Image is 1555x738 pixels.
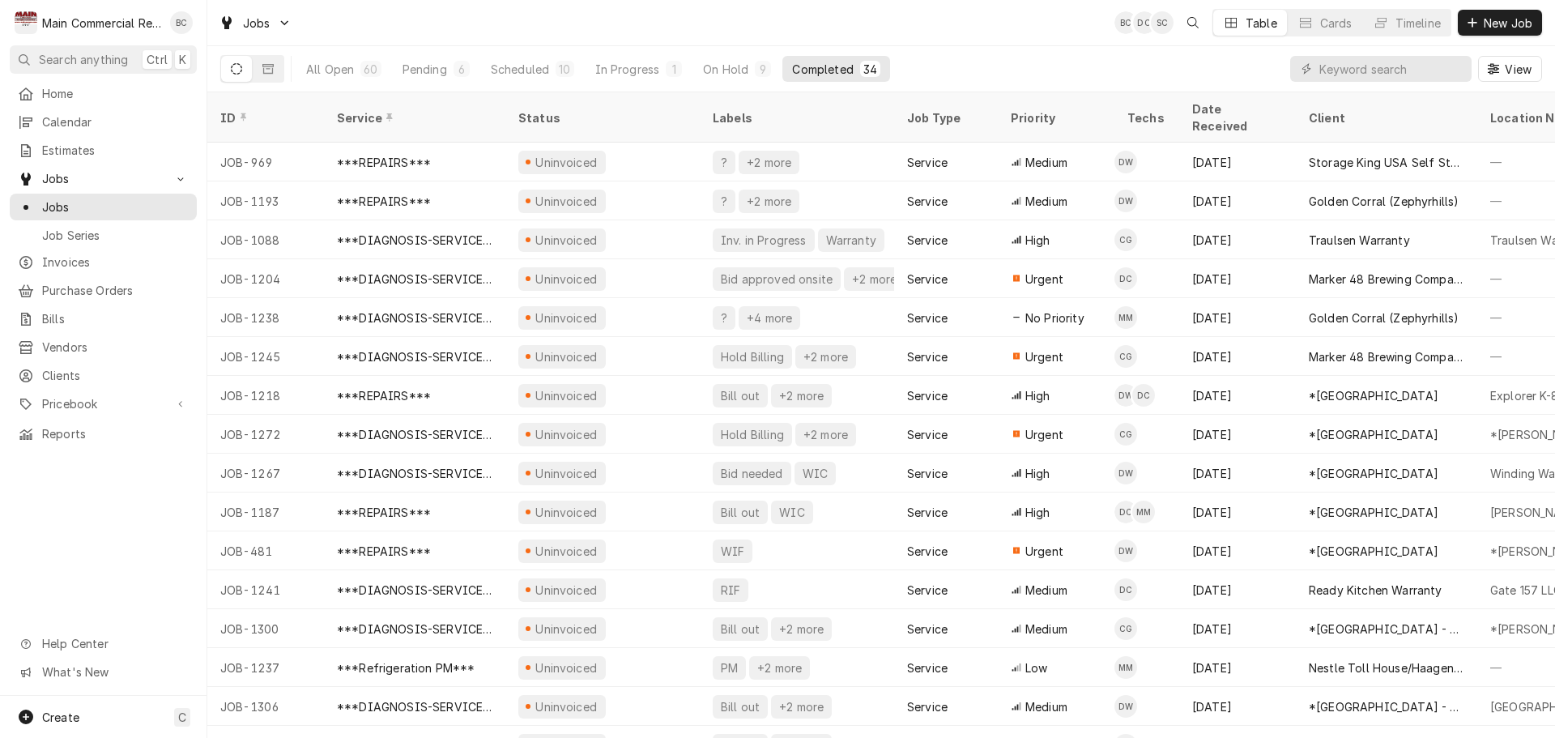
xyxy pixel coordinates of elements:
div: MM [1114,306,1137,329]
a: Reports [10,420,197,447]
div: Techs [1127,109,1166,126]
div: ? [719,309,729,326]
div: Storage King USA Self Storage [1309,154,1464,171]
div: Uninvoiced [534,698,599,715]
div: Uninvoiced [534,387,599,404]
div: Bill out [719,504,761,521]
input: Keyword search [1319,56,1463,82]
div: DC [1132,384,1155,407]
div: DC [1114,578,1137,601]
span: Medium [1025,154,1067,171]
div: [DATE] [1179,687,1296,726]
div: [DATE] [1179,454,1296,493]
div: Nestle Toll House/Haagen Dazs [1309,659,1464,676]
div: Golden Corral (Zephyrhills) [1309,309,1459,326]
a: Purchase Orders [10,277,197,304]
div: Completed [792,61,853,78]
div: Bill out [719,387,761,404]
button: Search anythingCtrlK [10,45,197,74]
a: Go to Help Center [10,630,197,657]
span: Home [42,85,189,102]
div: Dylan Crawford's Avatar [1133,11,1156,34]
div: [DATE] [1179,220,1296,259]
div: Client [1309,109,1461,126]
div: +2 more [756,659,803,676]
span: Urgent [1025,543,1063,560]
span: Jobs [243,15,271,32]
a: Go to Jobs [212,10,298,36]
div: Uninvoiced [534,154,599,171]
a: Jobs [10,194,197,220]
span: High [1025,504,1050,521]
div: [DATE] [1179,376,1296,415]
div: Labels [713,109,881,126]
span: High [1025,232,1050,249]
div: +2 more [802,426,850,443]
div: +2 more [850,271,898,288]
div: Service [337,109,489,126]
div: +2 more [777,698,825,715]
div: DW [1114,190,1137,212]
div: Dylan Crawford's Avatar [1114,501,1137,523]
span: Medium [1025,621,1067,638]
a: Home [10,80,197,107]
div: ? [719,154,729,171]
div: JOB-1187 [207,493,324,531]
div: 34 [863,61,877,78]
div: Inv. in Progress [719,232,808,249]
div: *[GEOGRAPHIC_DATA] [1309,426,1438,443]
div: Ready Kitchen Warranty [1309,582,1442,599]
a: Go to What's New [10,659,197,685]
div: [DATE] [1179,337,1296,376]
div: Uninvoiced [534,621,599,638]
div: JOB-481 [207,531,324,570]
div: [DATE] [1179,609,1296,648]
div: Uninvoiced [534,232,599,249]
div: [DATE] [1179,298,1296,337]
div: JOB-1245 [207,337,324,376]
div: RIF [719,582,742,599]
div: Uninvoiced [534,465,599,482]
a: Calendar [10,109,197,135]
div: Dylan Crawford's Avatar [1114,267,1137,290]
div: DC [1114,267,1137,290]
div: Service [907,426,948,443]
span: K [179,51,186,68]
div: Service [907,271,948,288]
span: Ctrl [147,51,168,68]
span: Bills [42,310,189,327]
div: Bill out [719,698,761,715]
div: M [15,11,37,34]
div: JOB-1300 [207,609,324,648]
span: Pricebook [42,395,164,412]
div: Hold Billing [719,348,786,365]
span: Create [42,710,79,724]
div: DW [1114,695,1137,718]
div: [DATE] [1179,181,1296,220]
div: Service [907,232,948,249]
div: DW [1114,384,1137,407]
span: Calendar [42,113,189,130]
div: [DATE] [1179,493,1296,531]
div: +2 more [745,154,793,171]
div: JOB-1237 [207,648,324,687]
div: [DATE] [1179,648,1296,687]
div: Service [907,387,948,404]
div: DC [1133,11,1156,34]
button: View [1478,56,1542,82]
span: Help Center [42,635,187,652]
div: JOB-1193 [207,181,324,220]
div: JOB-1088 [207,220,324,259]
a: Go to Jobs [10,165,197,192]
span: Purchase Orders [42,282,189,299]
div: +2 more [777,621,825,638]
div: SC [1151,11,1174,34]
div: Golden Corral (Zephyrhills) [1309,193,1459,210]
div: CG [1114,345,1137,368]
div: JOB-1241 [207,570,324,609]
span: What's New [42,663,187,680]
div: Mike Marchese's Avatar [1132,501,1155,523]
div: DC [1114,501,1137,523]
div: Service [907,193,948,210]
div: Service [907,309,948,326]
